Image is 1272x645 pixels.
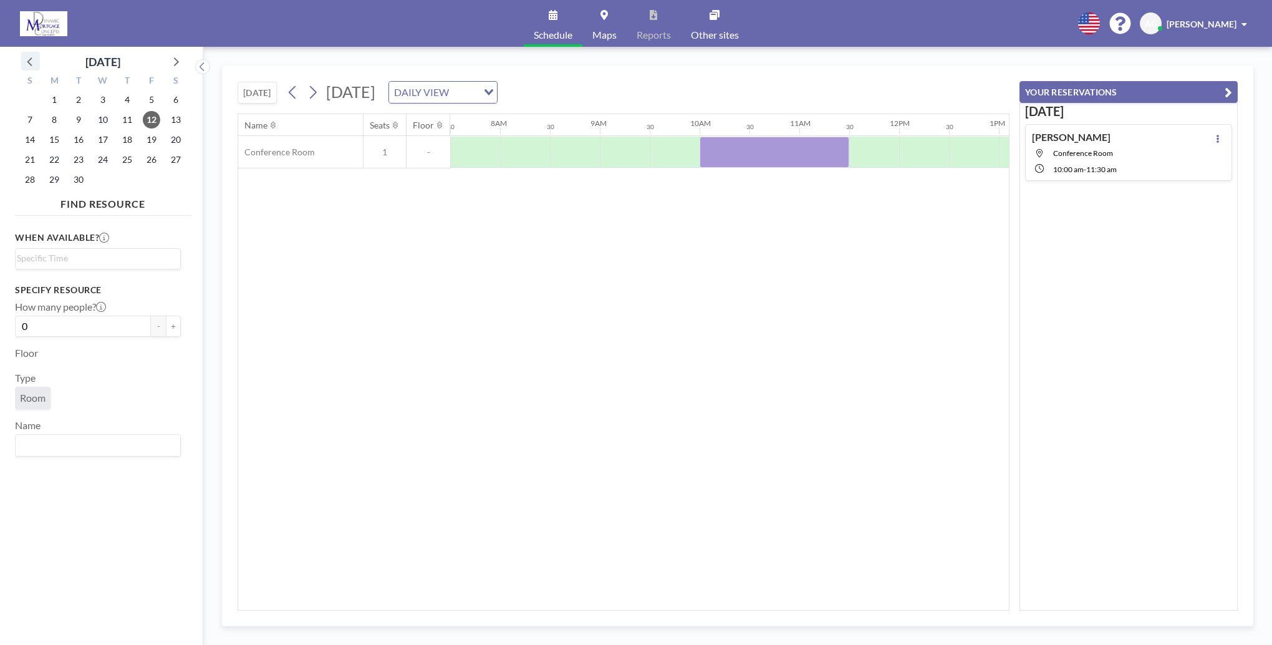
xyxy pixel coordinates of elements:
[1167,19,1236,29] span: [PERSON_NAME]
[690,119,711,128] div: 10AM
[238,147,315,158] span: Conference Room
[547,123,554,131] div: 30
[166,316,181,337] button: +
[453,84,476,100] input: Search for option
[447,123,455,131] div: 30
[691,30,739,40] span: Other sites
[491,119,507,128] div: 8AM
[946,123,953,131] div: 30
[118,111,136,129] span: Thursday, September 11, 2025
[94,91,112,109] span: Wednesday, September 3, 2025
[1086,165,1117,174] span: 11:30 AM
[407,147,450,158] span: -
[238,82,277,104] button: [DATE]
[15,193,191,210] h4: FIND RESOURCE
[1025,104,1232,119] h3: [DATE]
[46,171,63,188] span: Monday, September 29, 2025
[70,151,87,168] span: Tuesday, September 23, 2025
[21,111,39,129] span: Sunday, September 7, 2025
[1053,165,1084,174] span: 10:00 AM
[364,147,406,158] span: 1
[1019,81,1238,103] button: YOUR RESERVATIONS
[534,30,572,40] span: Schedule
[118,91,136,109] span: Thursday, September 4, 2025
[1145,18,1157,29] span: AG
[21,151,39,168] span: Sunday, September 21, 2025
[17,251,173,265] input: Search for option
[16,249,180,268] div: Search for option
[46,151,63,168] span: Monday, September 22, 2025
[1053,148,1113,158] span: Conference Room
[70,171,87,188] span: Tuesday, September 30, 2025
[94,111,112,129] span: Wednesday, September 10, 2025
[370,120,390,131] div: Seats
[326,82,375,101] span: [DATE]
[91,74,115,90] div: W
[167,151,185,168] span: Saturday, September 27, 2025
[46,91,63,109] span: Monday, September 1, 2025
[70,91,87,109] span: Tuesday, September 2, 2025
[167,91,185,109] span: Saturday, September 6, 2025
[70,111,87,129] span: Tuesday, September 9, 2025
[118,131,136,148] span: Thursday, September 18, 2025
[143,131,160,148] span: Friday, September 19, 2025
[143,111,160,129] span: Friday, September 12, 2025
[1032,131,1111,143] h4: [PERSON_NAME]
[637,30,671,40] span: Reports
[16,435,180,456] div: Search for option
[20,11,67,36] img: organization-logo
[790,119,811,128] div: 11AM
[151,316,166,337] button: -
[592,30,617,40] span: Maps
[21,131,39,148] span: Sunday, September 14, 2025
[17,437,173,453] input: Search for option
[990,119,1005,128] div: 1PM
[846,123,854,131] div: 30
[15,284,181,296] h3: Specify resource
[1084,165,1086,174] span: -
[15,372,36,384] label: Type
[890,119,910,128] div: 12PM
[167,131,185,148] span: Saturday, September 20, 2025
[46,131,63,148] span: Monday, September 15, 2025
[118,151,136,168] span: Thursday, September 25, 2025
[94,151,112,168] span: Wednesday, September 24, 2025
[143,91,160,109] span: Friday, September 5, 2025
[15,347,38,359] label: Floor
[746,123,754,131] div: 30
[115,74,139,90] div: T
[590,119,607,128] div: 9AM
[244,120,267,131] div: Name
[18,74,42,90] div: S
[163,74,188,90] div: S
[392,84,451,100] span: DAILY VIEW
[389,82,497,103] div: Search for option
[67,74,91,90] div: T
[143,151,160,168] span: Friday, September 26, 2025
[15,419,41,432] label: Name
[94,131,112,148] span: Wednesday, September 17, 2025
[647,123,654,131] div: 30
[15,301,106,313] label: How many people?
[70,131,87,148] span: Tuesday, September 16, 2025
[20,392,46,404] span: Room
[413,120,434,131] div: Floor
[167,111,185,129] span: Saturday, September 13, 2025
[85,53,120,70] div: [DATE]
[21,171,39,188] span: Sunday, September 28, 2025
[46,111,63,129] span: Monday, September 8, 2025
[42,74,67,90] div: M
[139,74,163,90] div: F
